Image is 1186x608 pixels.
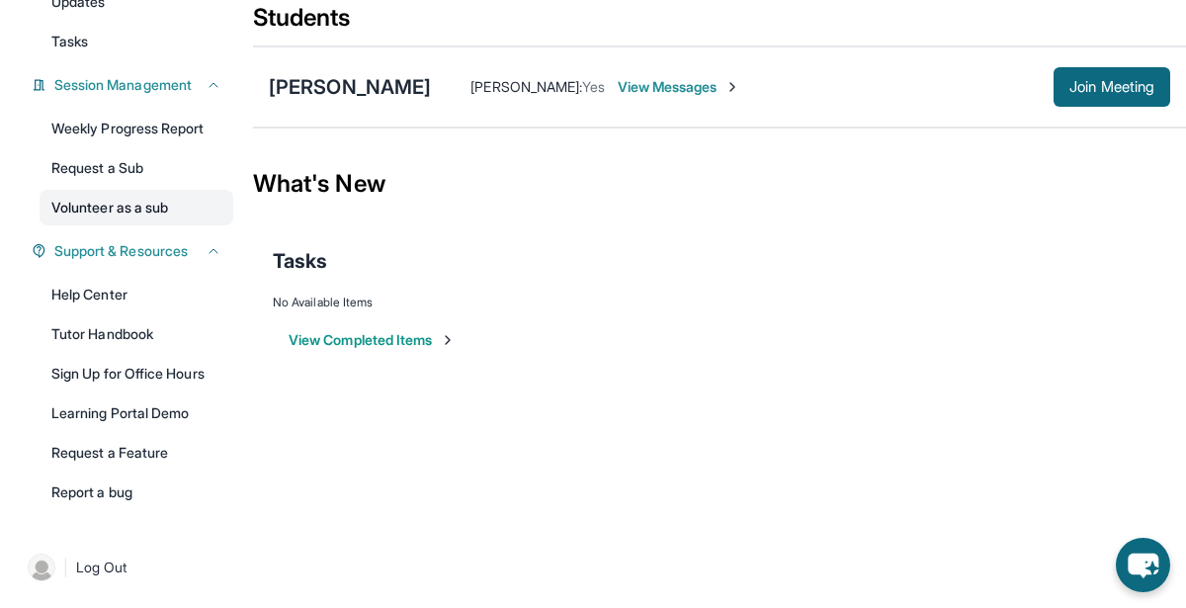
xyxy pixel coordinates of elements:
a: |Log Out [20,546,233,589]
span: Tasks [51,32,88,51]
button: Support & Resources [46,241,221,261]
a: Volunteer as a sub [40,190,233,225]
div: [PERSON_NAME] [269,73,431,101]
button: chat-button [1116,538,1170,592]
a: Request a Sub [40,150,233,186]
span: View Messages [618,77,741,97]
span: Session Management [54,75,192,95]
span: [PERSON_NAME] : [470,78,582,95]
div: No Available Items [273,295,1166,310]
img: user-img [28,554,55,581]
span: Support & Resources [54,241,188,261]
div: Students [253,2,1186,45]
a: Request a Feature [40,435,233,471]
span: Join Meeting [1069,81,1154,93]
div: What's New [253,140,1186,227]
a: Tasks [40,24,233,59]
span: Yes [582,78,605,95]
a: Tutor Handbook [40,316,233,352]
span: | [63,556,68,579]
a: Help Center [40,277,233,312]
a: Sign Up for Office Hours [40,356,233,391]
a: Weekly Progress Report [40,111,233,146]
span: Log Out [76,558,127,577]
button: View Completed Items [289,330,456,350]
a: Report a bug [40,475,233,510]
img: Chevron-Right [724,79,740,95]
a: Learning Portal Demo [40,395,233,431]
button: Session Management [46,75,221,95]
span: Tasks [273,247,327,275]
button: Join Meeting [1054,67,1170,107]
